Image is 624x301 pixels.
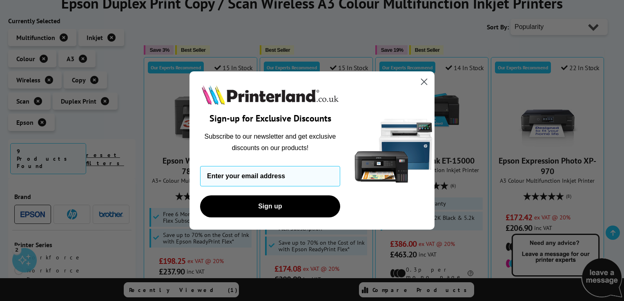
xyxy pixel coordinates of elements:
[353,71,435,230] img: 5290a21f-4df8-4860-95f4-ea1e8d0e8904.png
[417,75,431,89] button: Close dialog
[200,166,340,186] input: Enter your email address
[205,133,336,151] span: Subscribe to our newsletter and get exclusive discounts on our products!
[200,84,340,106] img: Printerland.co.uk
[209,113,331,124] span: Sign-up for Exclusive Discounts
[200,195,340,217] button: Sign up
